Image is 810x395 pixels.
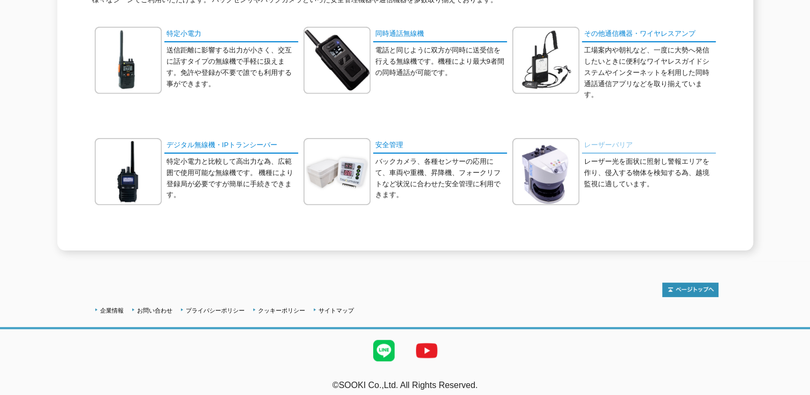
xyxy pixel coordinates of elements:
a: サイトマップ [319,307,354,314]
img: YouTube [405,329,448,372]
img: レーザーバリア [512,138,579,205]
a: 同時通話無線機 [373,27,507,42]
p: 送信距離に影響する出力が小さく、交互に話すタイプの無線機で手軽に扱えます。免許や登録が不要で誰でも利用する事ができます。 [166,45,298,89]
a: クッキーポリシー [258,307,305,314]
img: デジタル無線機・IPトランシーバー [95,138,162,205]
p: 電話と同じように双方が同時に送受信を行える無線機です。機種により最大9者間の同時通話が可能です。 [375,45,507,78]
img: 特定小電力 [95,27,162,94]
img: 同時通話無線機 [304,27,370,94]
a: レーザーバリア [582,138,716,154]
p: 特定小電力と比較して高出力な為、広範囲で使用可能な無線機です。 機種により登録局が必要ですが簡単に手続きできます。 [166,156,298,201]
p: レーザー光を面状に照射し警報エリアを作り、侵入する物体を検知する為、越境監視に適しています。 [584,156,716,189]
a: プライバシーポリシー [186,307,245,314]
a: 企業情報 [100,307,124,314]
img: トップページへ [662,283,718,297]
a: 安全管理 [373,138,507,154]
a: その他通信機器・ワイヤレスアンプ [582,27,716,42]
a: デジタル無線機・IPトランシーバー [164,138,298,154]
img: LINE [362,329,405,372]
a: 特定小電力 [164,27,298,42]
p: バックカメラ、各種センサーの応用にて、車両や重機、昇降機、フォークリフトなど状況に合わせた安全管理に利用できます。 [375,156,507,201]
img: その他通信機器・ワイヤレスアンプ [512,27,579,94]
a: お問い合わせ [137,307,172,314]
p: 工場案内や朝礼など、一度に大勢へ発信したいときに便利なワイヤレスガイドシステムやインターネットを利用した同時通話通信アプリなどを取り揃えています。 [584,45,716,101]
img: 安全管理 [304,138,370,205]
